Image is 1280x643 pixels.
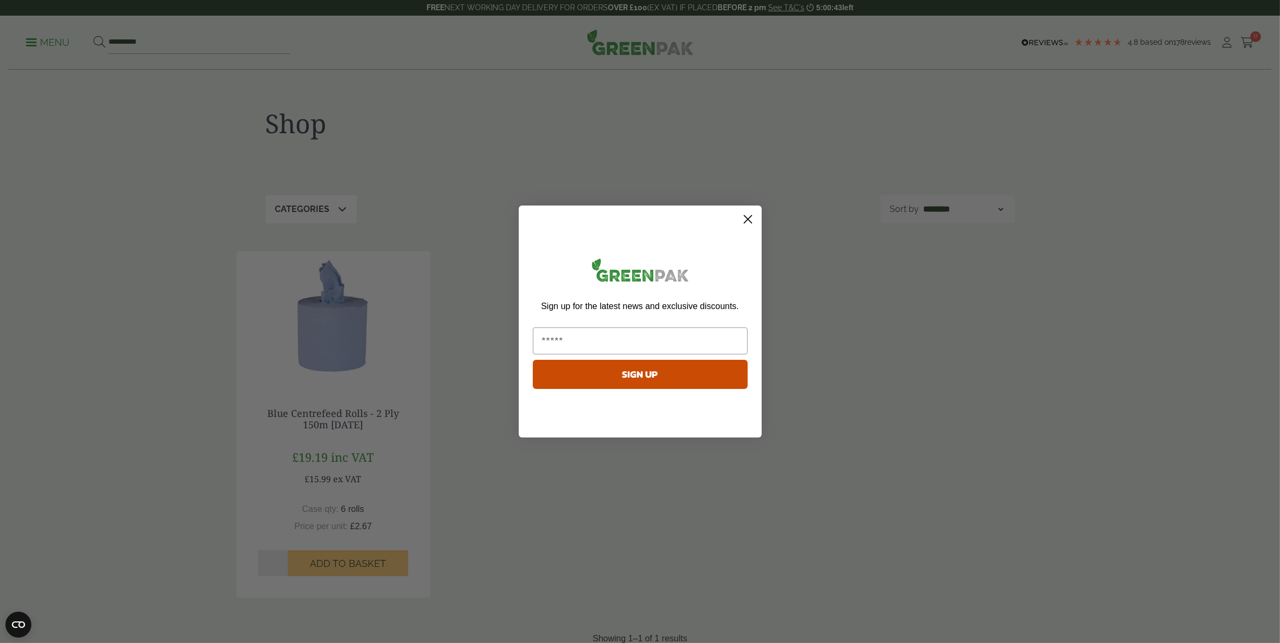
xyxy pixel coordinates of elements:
[533,360,748,389] button: SIGN UP
[533,327,748,354] input: Email
[541,302,739,311] span: Sign up for the latest news and exclusive discounts.
[533,254,748,290] img: greenpak_logo
[5,612,31,638] button: Open CMP widget
[739,210,757,229] button: Close dialog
